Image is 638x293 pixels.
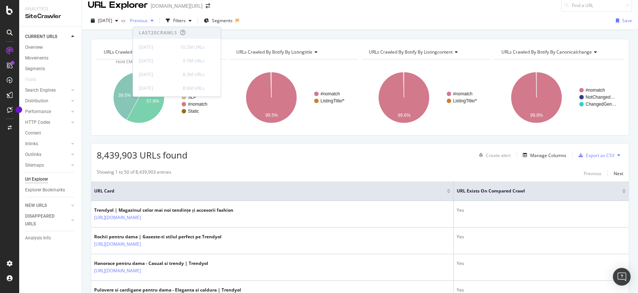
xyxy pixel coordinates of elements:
[25,212,69,228] a: DISAPPEARED URLS
[25,212,62,228] div: DISAPPEARED URLS
[97,149,188,161] span: 8,439,903 URLs found
[530,152,566,159] div: Manage Columns
[25,86,69,94] a: Search Engines
[97,169,171,178] div: Showing 1 to 50 of 8,439,903 entries
[94,207,233,214] div: Trendyol | Magazinul celor mai noi tendințe și accesorii fashion
[320,98,344,103] text: ListingTitle/*
[362,65,491,130] svg: A chart.
[457,260,626,267] div: Yes
[25,65,76,73] a: Segments
[614,169,623,178] button: Next
[369,49,453,55] span: URLs Crawled By Botify By listingcontent
[25,108,69,116] a: Performance
[25,234,51,242] div: Analysis Info
[398,113,411,118] text: 99.6%
[25,54,48,62] div: Movements
[25,54,76,62] a: Movements
[457,207,626,214] div: Yes
[486,152,511,159] div: Create alert
[25,6,76,12] div: Analytics
[116,59,207,64] span: Hold CMD (⌘) while clicking to filter the report.
[584,169,601,178] button: Previous
[235,46,351,58] h4: URLs Crawled By Botify By listingtitle
[457,188,611,194] span: URL Exists on Compared Crawl
[494,65,623,130] svg: A chart.
[25,129,41,137] div: Content
[501,49,592,55] span: URLs Crawled By Botify By canonicalchange
[476,149,511,161] button: Create alert
[453,91,473,96] text: #nomatch
[25,186,76,194] a: Explorer Bookmarks
[118,93,131,98] text: 39.5%
[500,46,617,58] h4: URLs Crawled By Botify By canonicalchange
[147,99,159,104] text: 57.9%
[212,17,233,24] span: Segments
[121,17,127,24] span: vs
[183,71,205,78] div: 8.3M URLs
[25,97,48,105] div: Distribution
[180,44,205,51] div: 10.2M URLs
[25,176,76,183] a: Url Explorer
[530,113,543,118] text: 99.8%
[25,151,41,159] div: Outlinks
[586,102,616,107] text: ChangedGen…
[25,76,44,84] a: Visits
[104,49,182,55] span: URLs Crawled By Botify By page_types
[25,12,76,21] div: SiteCrawler
[127,17,148,24] span: Previous
[94,260,208,267] div: Hanorace pentru dama - Casual si trendy | Trendyol
[102,46,219,58] h4: URLs Crawled By Botify By page_types
[139,71,178,78] div: [DATE]
[139,44,176,51] div: [DATE]
[25,140,38,148] div: Inlinks
[25,76,36,84] div: Visits
[25,65,45,73] div: Segments
[25,129,76,137] a: Content
[622,17,632,24] div: Save
[25,140,69,148] a: Inlinks
[127,15,157,27] button: Previous
[584,170,601,177] div: Previous
[520,151,566,160] button: Manage Columns
[139,85,178,92] div: [DATE]
[25,161,44,169] div: Sitemaps
[94,241,141,248] a: [URL][DOMAIN_NAME]
[188,95,196,100] text: SLP
[98,17,112,24] span: 2025 Jul. 8th
[94,214,141,221] a: [URL][DOMAIN_NAME]
[25,108,51,116] div: Performance
[320,91,340,96] text: #nomatch
[25,44,76,51] a: Overview
[25,202,69,209] a: NEW URLS
[183,58,205,64] div: 9.7M URLs
[586,95,615,100] text: NotChanged…
[25,176,48,183] div: Url Explorer
[25,97,69,105] a: Distribution
[94,267,141,275] a: [URL][DOMAIN_NAME]
[139,58,178,64] div: [DATE]
[173,17,186,24] div: Filters
[25,33,69,41] a: CURRENT URLS
[206,3,210,8] div: arrow-right-arrow-left
[586,152,614,159] div: Export as CSV
[367,46,484,58] h4: URLs Crawled By Botify By listingcontent
[151,2,203,10] div: [DOMAIN_NAME][URL]
[94,188,445,194] span: URL Card
[16,106,22,113] div: Tooltip anchor
[97,65,226,130] svg: A chart.
[139,30,177,36] div: Last 20 Crawls
[25,161,69,169] a: Sitemaps
[25,151,69,159] a: Outlinks
[25,33,57,41] div: CURRENT URLS
[25,44,43,51] div: Overview
[183,85,205,92] div: 8.6M URLs
[25,119,69,126] a: HTTP Codes
[188,102,207,107] text: #nomatch
[88,15,121,27] button: [DATE]
[201,15,236,27] button: Segments
[229,65,358,130] svg: A chart.
[613,268,631,286] div: Open Intercom Messenger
